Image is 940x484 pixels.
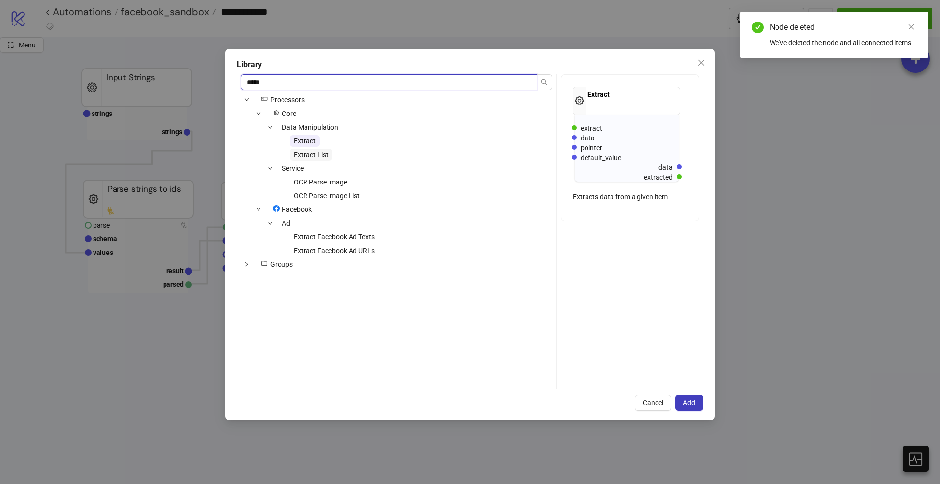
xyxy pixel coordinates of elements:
div: Library [237,59,703,70]
span: Processors [255,94,308,106]
span: OCR Parse Image List [290,190,364,202]
span: Data Manipulation [278,121,342,133]
span: Groups [255,258,297,270]
div: Node deleted [770,22,916,33]
div: extract [581,123,678,134]
span: search [541,79,548,86]
span: down [268,221,273,226]
span: Extract Facebook Ad URLs [290,245,378,256]
span: Facebook [282,206,312,213]
span: Ad [282,219,290,227]
span: OCR Parse Image List [294,192,360,200]
span: Service [278,162,307,174]
div: Extract [586,87,611,108]
span: Extract Facebook Ad URLs [294,247,375,254]
span: Groups [270,260,293,268]
button: Cancel [635,395,671,411]
span: down [256,111,261,116]
span: Core [282,110,296,117]
span: Processors [270,96,305,104]
span: down [268,166,273,171]
div: pointer [581,142,678,153]
span: Extract Facebook Ad Texts [294,233,375,241]
span: check-circle [752,22,764,33]
span: Core [266,108,300,119]
span: OCR Parse Image [294,178,347,186]
span: Data Manipulation [282,123,338,131]
div: data [658,162,673,173]
div: extracted [644,172,673,183]
div: data [581,133,678,143]
span: Service [282,164,304,172]
span: Extract List [290,149,332,161]
span: Cancel [643,399,663,407]
span: Extract [290,135,320,147]
a: Close [906,22,916,32]
button: Close [693,55,709,70]
span: Extract Facebook Ad Texts [290,231,378,243]
span: close [908,23,915,30]
div: We've deleted the node and all connected items [770,37,916,48]
span: Extract List [294,151,329,159]
div: default_value [581,152,678,163]
span: OCR Parse Image [290,176,351,188]
span: Add [683,399,695,407]
span: down [244,97,249,102]
span: Extract [294,137,316,145]
span: down [256,207,261,212]
button: Add [675,395,703,411]
span: Ad [278,217,294,229]
span: close [697,59,705,67]
div: Extracts data from a given item [573,191,681,202]
span: down [244,262,249,267]
span: down [268,125,273,130]
span: Facebook [266,204,316,215]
